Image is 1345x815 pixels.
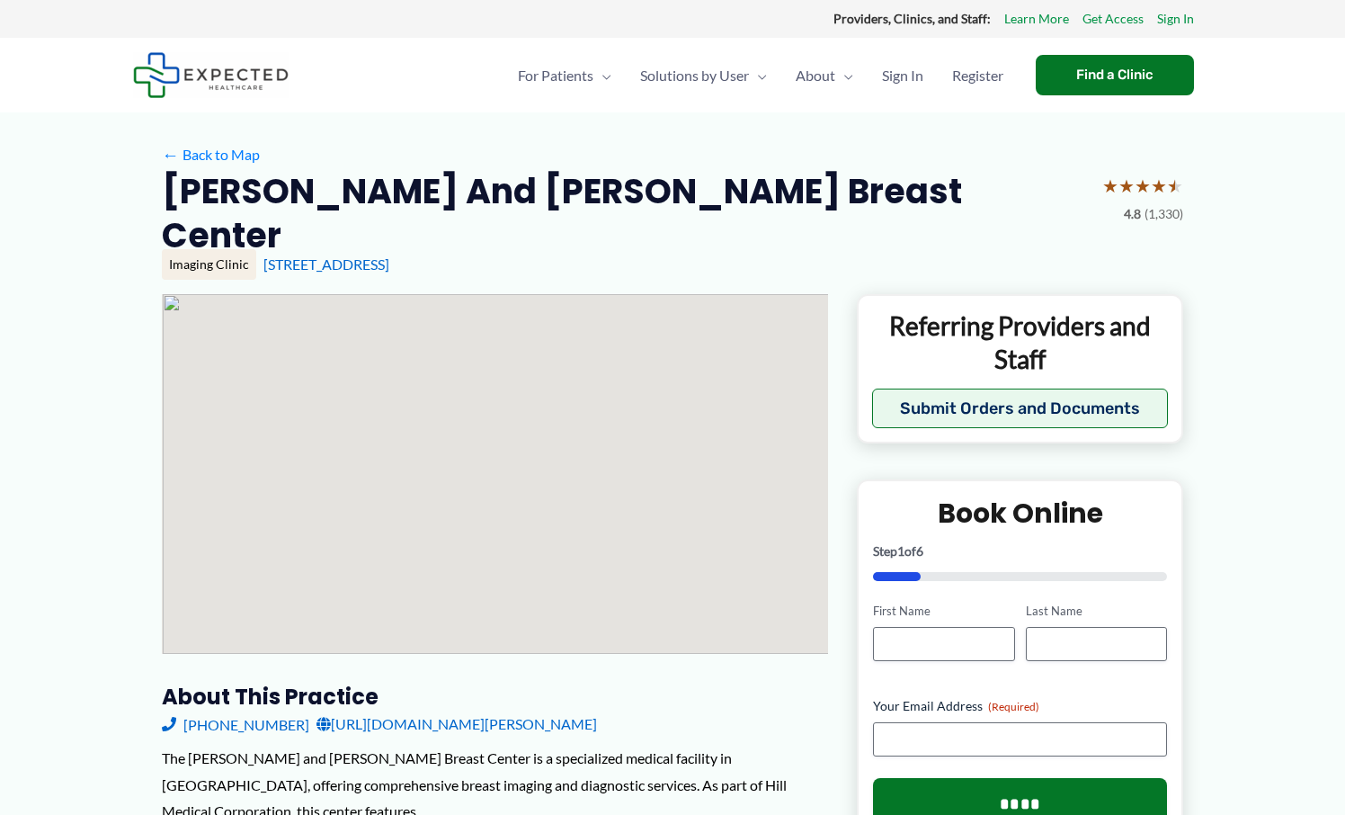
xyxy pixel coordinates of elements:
a: [PHONE_NUMBER] [162,711,309,738]
span: About [796,44,835,107]
h2: Book Online [873,496,1167,531]
p: Referring Providers and Staff [872,309,1168,375]
span: Solutions by User [640,44,749,107]
span: (1,330) [1145,202,1183,226]
span: Menu Toggle [593,44,611,107]
a: Learn More [1004,7,1069,31]
span: ★ [1135,169,1151,202]
a: ←Back to Map [162,141,260,168]
h3: About this practice [162,683,828,711]
span: For Patients [518,44,593,107]
label: Last Name [1026,603,1167,620]
h2: [PERSON_NAME] and [PERSON_NAME] Breast Center [162,169,1088,258]
span: ★ [1151,169,1167,202]
a: Get Access [1082,7,1144,31]
a: Find a Clinic [1036,55,1194,95]
span: 4.8 [1124,202,1141,226]
a: Solutions by UserMenu Toggle [626,44,781,107]
div: Imaging Clinic [162,249,256,280]
span: ★ [1102,169,1118,202]
a: [URL][DOMAIN_NAME][PERSON_NAME] [316,711,597,738]
span: Menu Toggle [749,44,767,107]
label: First Name [873,603,1014,620]
a: Register [938,44,1018,107]
span: Register [952,44,1003,107]
span: (Required) [988,700,1039,713]
span: ★ [1118,169,1135,202]
img: Expected Healthcare Logo - side, dark font, small [133,52,289,98]
a: Sign In [1157,7,1194,31]
a: [STREET_ADDRESS] [263,255,389,273]
span: 6 [916,543,923,559]
button: Submit Orders and Documents [872,389,1168,428]
label: Your Email Address [873,697,1167,715]
span: Sign In [882,44,923,107]
span: ← [162,146,179,163]
strong: Providers, Clinics, and Staff: [833,11,991,26]
a: For PatientsMenu Toggle [503,44,626,107]
span: Menu Toggle [835,44,853,107]
nav: Primary Site Navigation [503,44,1018,107]
span: 1 [897,543,904,559]
p: Step of [873,545,1167,558]
span: ★ [1167,169,1183,202]
a: Sign In [868,44,938,107]
a: AboutMenu Toggle [781,44,868,107]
